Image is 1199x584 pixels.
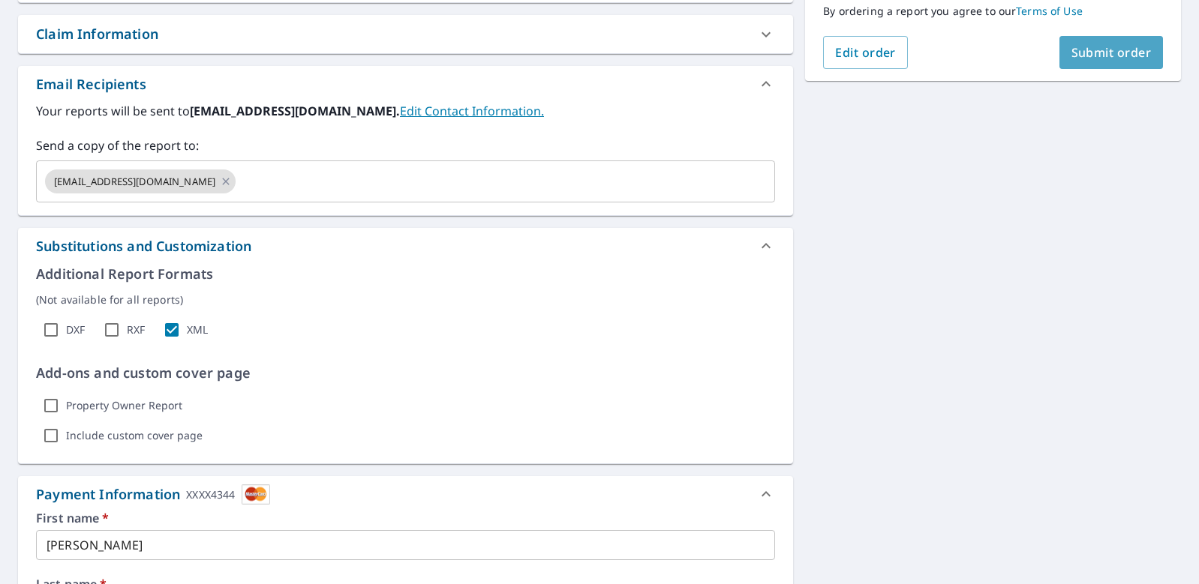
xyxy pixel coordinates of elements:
[66,399,182,412] label: Property Owner Report
[1071,44,1152,61] span: Submit order
[1016,4,1083,18] a: Terms of Use
[36,512,775,524] label: First name
[1059,36,1164,69] button: Submit order
[242,484,270,505] img: cardImage
[823,36,908,69] button: Edit order
[36,136,775,154] label: Send a copy of the report to:
[45,169,236,193] div: [EMAIL_ADDRESS][DOMAIN_NAME]
[66,429,203,442] label: Include custom cover page
[127,323,145,337] label: RXF
[190,103,400,119] b: [EMAIL_ADDRESS][DOMAIN_NAME].
[36,264,775,284] p: Additional Report Formats
[66,323,85,337] label: DXF
[187,323,208,337] label: XML
[36,102,775,120] label: Your reports will be sent to
[36,74,146,94] div: Email Recipients
[400,103,544,119] a: EditContactInfo
[18,476,793,512] div: Payment InformationXXXX4344cardImage
[36,24,158,44] div: Claim Information
[835,44,896,61] span: Edit order
[36,236,251,256] div: Substitutions and Customization
[823,4,1163,18] p: By ordering a report you agree to our
[186,484,235,505] div: XXXX4344
[36,292,775,307] p: (Not available for all reports)
[45,175,224,189] span: [EMAIL_ADDRESS][DOMAIN_NAME]
[36,484,270,505] div: Payment Information
[18,228,793,264] div: Substitutions and Customization
[36,363,775,383] p: Add-ons and custom cover page
[18,66,793,102] div: Email Recipients
[18,15,793,53] div: Claim Information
